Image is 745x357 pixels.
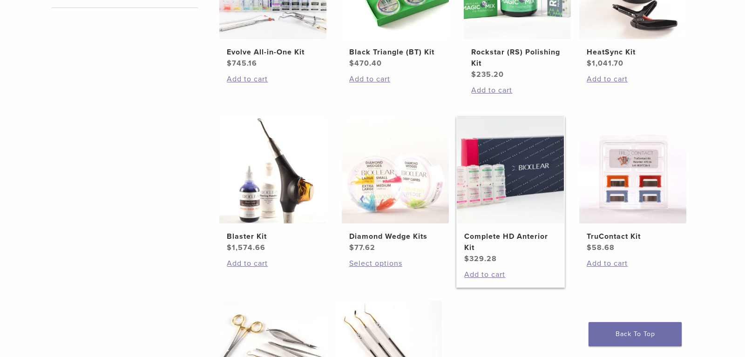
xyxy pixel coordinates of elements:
img: TruContact Kit [579,116,686,223]
a: Add to cart: “Rockstar (RS) Polishing Kit” [471,85,563,96]
bdi: 77.62 [349,243,375,252]
span: $ [464,254,469,263]
h2: TruContact Kit [587,231,679,242]
h2: Evolve All-in-One Kit [227,47,319,58]
h2: Rockstar (RS) Polishing Kit [471,47,563,69]
a: Add to cart: “Evolve All-in-One Kit” [227,74,319,85]
a: Back To Top [589,322,682,346]
img: Blaster Kit [219,116,326,223]
h2: Diamond Wedge Kits [349,231,441,242]
bdi: 745.16 [227,59,257,68]
bdi: 1,574.66 [227,243,265,252]
a: TruContact KitTruContact Kit $58.68 [579,116,687,253]
a: Add to cart: “Blaster Kit” [227,258,319,269]
bdi: 235.20 [471,70,504,79]
h2: Complete HD Anterior Kit [464,231,556,253]
h2: HeatSync Kit [587,47,679,58]
img: Diamond Wedge Kits [342,116,449,223]
span: $ [227,59,232,68]
span: $ [227,243,232,252]
a: Select options for “Diamond Wedge Kits” [349,258,441,269]
a: Complete HD Anterior KitComplete HD Anterior Kit $329.28 [456,116,565,264]
a: Add to cart: “Black Triangle (BT) Kit” [349,74,441,85]
span: $ [471,70,476,79]
span: $ [349,243,354,252]
a: Add to cart: “HeatSync Kit” [587,74,679,85]
a: Blaster KitBlaster Kit $1,574.66 [219,116,327,253]
h2: Blaster Kit [227,231,319,242]
span: $ [587,243,592,252]
a: Add to cart: “Complete HD Anterior Kit” [464,269,556,280]
h2: Black Triangle (BT) Kit [349,47,441,58]
bdi: 1,041.70 [587,59,623,68]
a: Diamond Wedge KitsDiamond Wedge Kits $77.62 [341,116,450,253]
span: $ [587,59,592,68]
a: Add to cart: “TruContact Kit” [587,258,679,269]
span: $ [349,59,354,68]
bdi: 329.28 [464,254,497,263]
bdi: 58.68 [587,243,615,252]
bdi: 470.40 [349,59,382,68]
img: Complete HD Anterior Kit [457,116,564,223]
